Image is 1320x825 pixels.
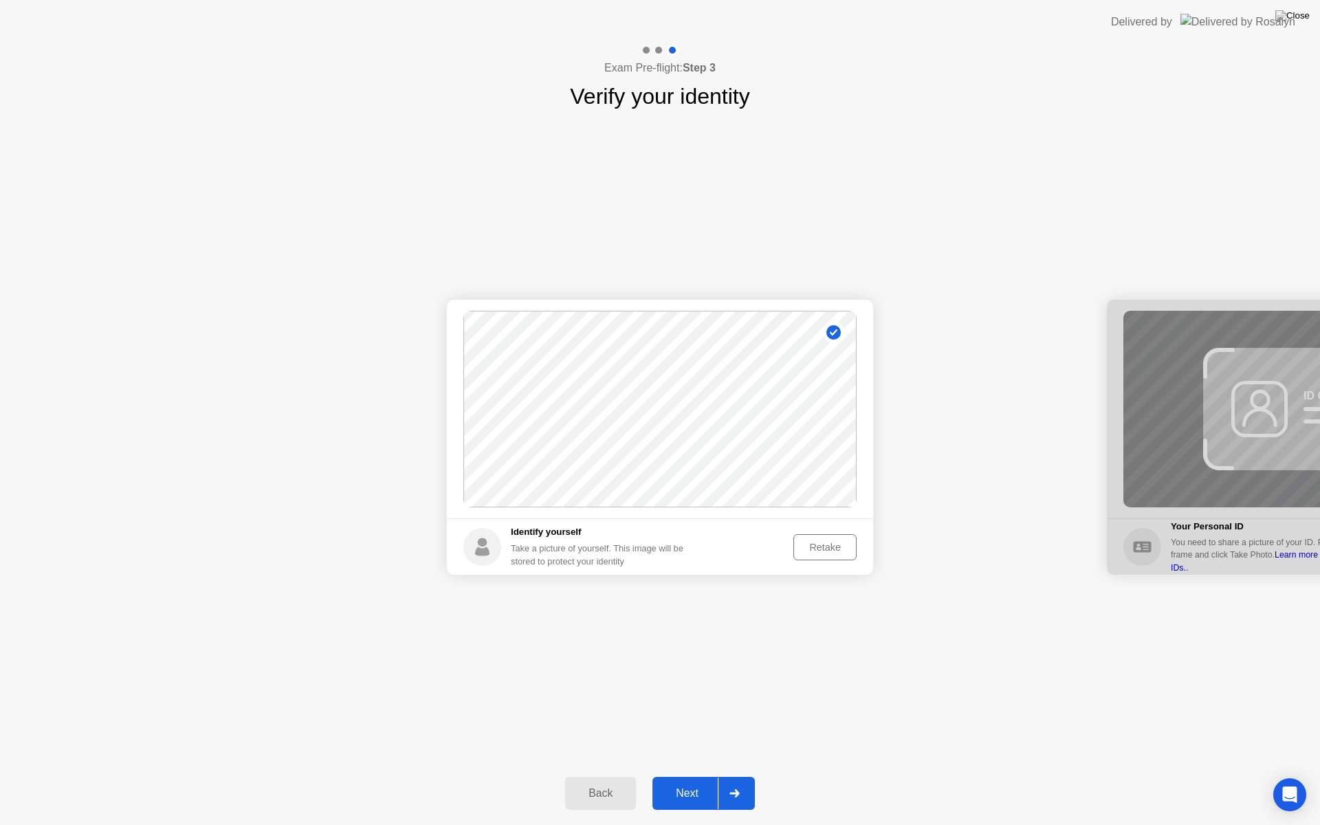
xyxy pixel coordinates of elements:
h1: Verify your identity [570,80,749,113]
button: Next [652,777,755,810]
b: Step 3 [683,62,716,74]
button: Retake [793,534,857,560]
div: Delivered by [1111,14,1172,30]
img: Close [1275,10,1310,21]
div: Retake [798,542,852,553]
div: Next [657,787,718,800]
div: Take a picture of yourself. This image will be stored to protect your identity [511,542,694,568]
h4: Exam Pre-flight: [604,60,716,76]
div: Back [569,787,632,800]
button: Back [565,777,636,810]
h5: Identify yourself [511,525,694,539]
div: Open Intercom Messenger [1273,778,1306,811]
img: Delivered by Rosalyn [1180,14,1295,30]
